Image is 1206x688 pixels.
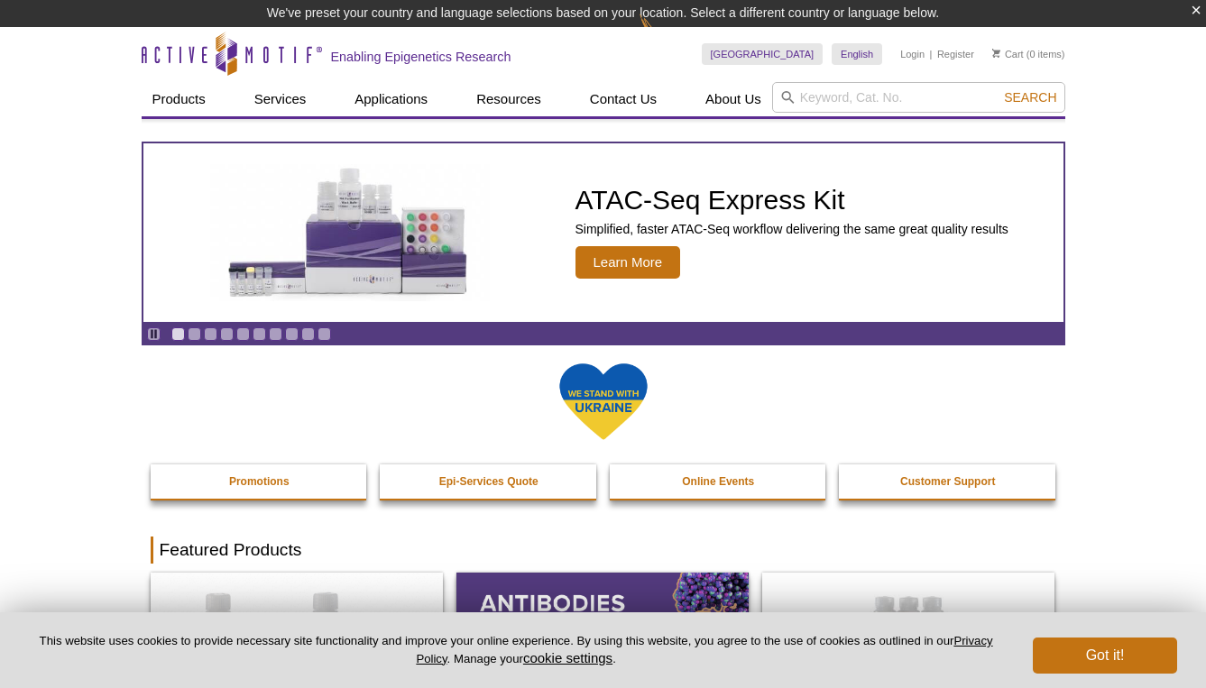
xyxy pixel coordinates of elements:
[236,327,250,341] a: Go to slide 5
[301,327,315,341] a: Go to slide 9
[269,327,282,341] a: Go to slide 7
[992,48,1024,60] a: Cart
[229,475,290,488] strong: Promotions
[29,633,1003,667] p: This website uses cookies to provide necessary site functionality and improve your online experie...
[204,327,217,341] a: Go to slide 3
[992,49,1000,58] img: Your Cart
[900,48,925,60] a: Login
[344,82,438,116] a: Applications
[1004,90,1056,105] span: Search
[380,464,598,499] a: Epi-Services Quote
[201,164,499,301] img: ATAC-Seq Express Kit
[992,43,1065,65] li: (0 items)
[937,48,974,60] a: Register
[610,464,828,499] a: Online Events
[1033,638,1177,674] button: Got it!
[465,82,552,116] a: Resources
[558,362,649,442] img: We Stand With Ukraine
[579,82,667,116] a: Contact Us
[930,43,933,65] li: |
[439,475,539,488] strong: Epi-Services Quote
[244,82,318,116] a: Services
[575,246,681,279] span: Learn More
[575,221,1008,237] p: Simplified, faster ATAC-Seq workflow delivering the same great quality results
[151,464,369,499] a: Promotions
[695,82,772,116] a: About Us
[575,187,1008,214] h2: ATAC-Seq Express Kit
[999,89,1062,105] button: Search
[702,43,824,65] a: [GEOGRAPHIC_DATA]
[188,327,201,341] a: Go to slide 2
[900,475,995,488] strong: Customer Support
[285,327,299,341] a: Go to slide 8
[318,327,331,341] a: Go to slide 10
[220,327,234,341] a: Go to slide 4
[640,14,687,56] img: Change Here
[416,634,992,665] a: Privacy Policy
[147,327,161,341] a: Toggle autoplay
[171,327,185,341] a: Go to slide 1
[682,475,754,488] strong: Online Events
[253,327,266,341] a: Go to slide 6
[151,537,1056,564] h2: Featured Products
[142,82,216,116] a: Products
[143,143,1063,322] article: ATAC-Seq Express Kit
[832,43,882,65] a: English
[839,464,1057,499] a: Customer Support
[331,49,511,65] h2: Enabling Epigenetics Research
[772,82,1065,113] input: Keyword, Cat. No.
[143,143,1063,322] a: ATAC-Seq Express Kit ATAC-Seq Express Kit Simplified, faster ATAC-Seq workflow delivering the sam...
[523,650,612,665] button: cookie settings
